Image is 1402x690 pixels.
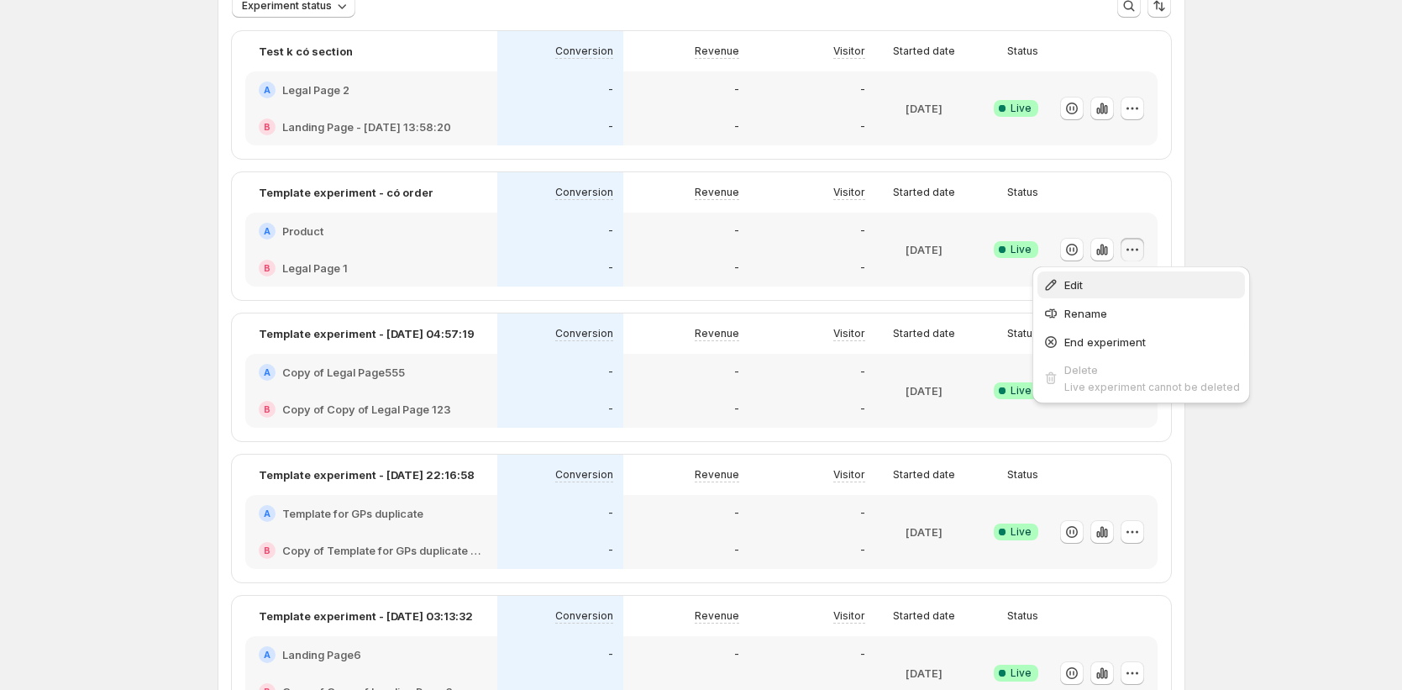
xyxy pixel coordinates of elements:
p: - [608,120,613,134]
h2: A [264,367,270,377]
h2: Landing Page - [DATE] 13:58:20 [282,119,451,135]
p: Template experiment - [DATE] 22:16:58 [259,466,475,483]
p: Status [1007,186,1038,199]
h2: A [264,508,270,519]
p: Conversion [555,609,613,623]
p: - [734,507,739,520]
p: Visitor [833,186,865,199]
p: Revenue [695,468,739,482]
h2: Legal Page 1 [282,260,348,277]
span: Live [1011,525,1032,539]
p: - [734,83,739,97]
p: Test k có section [259,43,353,60]
h2: B [264,404,270,414]
span: Live [1011,666,1032,680]
p: - [860,403,865,416]
p: - [734,366,739,379]
h2: B [264,545,270,556]
p: Conversion [555,468,613,482]
span: Live [1011,384,1032,398]
p: - [860,507,865,520]
p: Visitor [833,468,865,482]
p: - [734,261,739,275]
h2: B [264,122,270,132]
p: [DATE] [906,100,943,117]
h2: Landing Page6 [282,646,361,663]
span: End experiment [1064,335,1146,349]
h2: A [264,85,270,95]
p: Status [1007,609,1038,623]
p: - [860,224,865,238]
p: - [608,544,613,557]
button: End experiment [1037,329,1245,356]
p: Started date [893,327,955,340]
span: Live [1011,102,1032,115]
p: Started date [893,186,955,199]
p: Conversion [555,186,613,199]
h2: Legal Page 2 [282,82,349,98]
div: Delete [1064,361,1240,378]
p: - [608,648,613,661]
p: - [860,366,865,379]
p: - [734,648,739,661]
p: Revenue [695,327,739,340]
button: Rename [1037,300,1245,327]
h2: Template for GPs duplicate [282,505,423,522]
p: Visitor [833,327,865,340]
p: Template experiment - [DATE] 04:57:19 [259,325,475,342]
p: - [860,648,865,661]
p: Started date [893,609,955,623]
p: Revenue [695,45,739,58]
h2: Copy of Copy of Legal Page 123 [282,401,451,418]
h2: Product [282,223,323,240]
span: Rename [1064,307,1107,320]
p: Status [1007,45,1038,58]
h2: Copy of Legal Page555 [282,364,405,381]
p: - [860,120,865,134]
p: Status [1007,327,1038,340]
p: Template experiment - [DATE] 03:13:32 [259,608,473,624]
p: Conversion [555,45,613,58]
p: [DATE] [906,241,943,258]
h2: A [264,226,270,236]
p: [DATE] [906,524,943,540]
h2: B [264,263,270,273]
p: Status [1007,468,1038,482]
span: Live [1011,243,1032,256]
p: - [608,403,613,416]
p: [DATE] [906,382,943,399]
button: Edit [1037,271,1245,298]
span: Edit [1064,278,1083,292]
p: Template experiment - có order [259,184,433,201]
p: - [860,83,865,97]
p: Started date [893,468,955,482]
p: - [608,507,613,520]
p: Conversion [555,327,613,340]
button: DeleteLive experiment cannot be deleted [1037,357,1245,398]
p: Revenue [695,186,739,199]
p: - [734,403,739,416]
p: [DATE] [906,665,943,682]
p: - [734,544,739,557]
p: - [608,366,613,379]
p: Visitor [833,609,865,623]
p: - [608,83,613,97]
h2: Copy of Template for GPs duplicate convert [282,542,484,559]
p: - [608,261,613,275]
p: Started date [893,45,955,58]
p: - [734,224,739,238]
p: - [608,224,613,238]
p: Revenue [695,609,739,623]
h2: A [264,650,270,660]
span: Live experiment cannot be deleted [1064,381,1240,393]
p: - [734,120,739,134]
p: Visitor [833,45,865,58]
p: - [860,544,865,557]
p: - [860,261,865,275]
